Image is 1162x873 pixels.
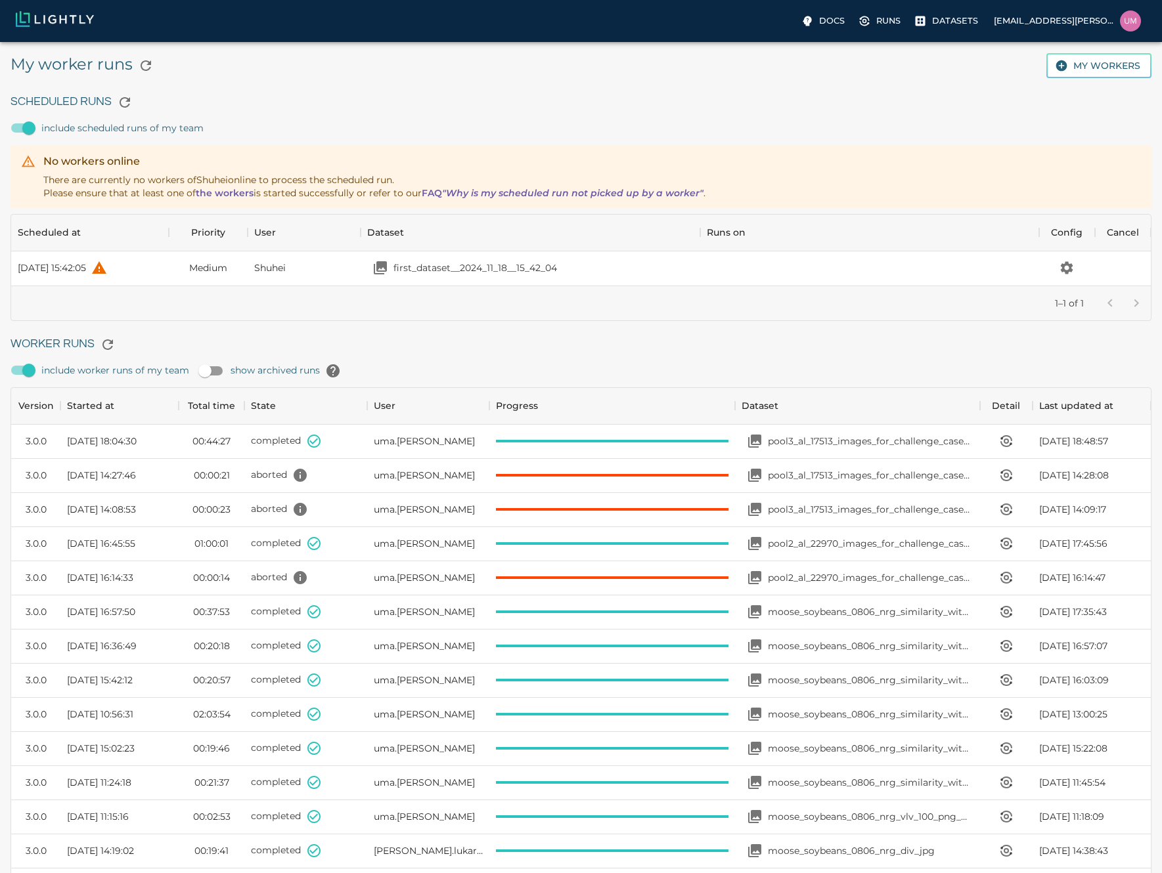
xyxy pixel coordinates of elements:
div: 3.0.0 [26,708,47,721]
span: [DATE] 14:38:43 [1039,844,1108,857]
button: Path '/input_mount/68cdc60713d61f048da9230b' does not exist. Please make sure to mount the dataso... [287,564,313,591]
p: Docs [819,14,845,27]
div: Priority [191,214,225,251]
i: "Why is my scheduled run not picked up by a worker" [442,187,704,199]
span: [DATE] 16:14:47 [1039,571,1106,584]
span: uma.govindarajan@bluerivertech.com (BlueRiverTech) [374,503,475,516]
span: uma.govindarajan@bluerivertech.com (BlueRiverTech) [374,605,475,618]
span: [DATE] 11:15:16 [67,810,129,823]
button: View worker run detail [993,701,1019,727]
button: State set to COMPLETED [301,803,327,830]
div: Last updated at [1033,387,1151,424]
button: help [320,358,346,384]
span: completed [251,844,301,856]
label: [EMAIL_ADDRESS][PERSON_NAME][DOMAIN_NAME]uma.govindarajan@bluerivertech.com [989,7,1146,35]
button: Open your dataset moose_soybeans_0806_nrg_vlv_100_png_without_metadata_increase_tile_rows [742,803,768,830]
span: [DATE] 16:14:33 [67,571,133,584]
a: Open your dataset moose_soybeans_0806_nrg_vlv_100_png_without_metadata_increase_tile_rowsmoose_so... [742,803,973,830]
button: State set to COMPLETED [301,701,327,727]
div: 3.0.0 [26,673,47,687]
span: completed [251,639,301,651]
div: No workers online [43,154,705,169]
div: Version [11,387,60,424]
label: Runs [855,11,906,32]
span: [DATE] 16:03:09 [1039,673,1109,687]
div: 3.0.0 [26,435,47,448]
span: uma.govindarajan@bluerivertech.com (BlueRiverTech) [374,810,475,823]
span: [DATE] 14:27:46 [67,469,136,482]
button: State set to COMPLETED [301,633,327,659]
button: Open your dataset first_dataset__2024_11_18__15_42_04 [367,255,393,281]
div: 3.0.0 [26,639,47,652]
time: 00:19:46 [193,742,230,755]
p: Datasets [932,14,978,27]
div: 3.0.0 [26,537,47,550]
button: State set to COMPLETED [301,838,327,864]
span: [DATE] 11:24:18 [67,776,131,789]
span: aborted [251,469,287,480]
div: Scheduled at [18,214,81,251]
span: include worker runs of my team [41,364,189,377]
time: 00:37:53 [193,605,230,618]
button: View worker run detail [993,530,1019,557]
div: User [374,387,395,424]
span: [DATE] 11:45:54 [1039,776,1106,789]
div: Version [18,387,54,424]
button: View worker run detail [993,735,1019,761]
a: Open your dataset moose_soybeans_0806_nrg_similarity_with_more_tiling_200moose_soybeans_0806_nrg_... [742,735,973,761]
div: Runs on [700,214,1039,251]
div: Runs on [707,214,746,251]
div: Cancel [1095,214,1151,251]
h6: Scheduled Runs [11,89,1151,116]
span: Shuhei Takahashi (BlueRiverTech) [254,261,286,274]
div: 3.0.0 [26,571,47,584]
div: Config [1051,214,1083,251]
span: uma.govindarajan@bluerivertech.com (BlueRiverTech) [374,537,475,550]
span: uma.govindarajan@bluerivertech.com (BlueRiverTech) [374,673,475,687]
div: 3.0.0 [26,742,47,755]
span: [DATE] 17:45:56 [1039,537,1107,550]
p: Runs [876,14,901,27]
button: State set to COMPLETED [301,599,327,625]
p: moose_soybeans_0806_nrg_similarity_with_more_tiling_2000_wo_tile_diversity [768,673,973,687]
p: moose_soybeans_0806_nrg_similarity_with_more_tiling [768,776,973,789]
button: Open your dataset pool2_al_22970_images_for_challenge_case_mining [742,530,768,557]
button: Open your dataset pool3_al_17513_images_for_challenge_case_mining [742,496,768,522]
div: 3.0.0 [26,469,47,482]
span: completed [251,435,301,446]
span: show archived runs [231,358,346,384]
time: 00:44:27 [192,435,231,448]
span: [DATE] 15:02:23 [67,742,135,755]
span: [DATE] 16:57:07 [1039,639,1107,652]
div: Progress [489,387,734,424]
div: 3.0.0 [26,605,47,618]
div: User [254,214,276,251]
button: View worker run detail [993,462,1019,488]
a: Open your dataset moose_soybeans_0806_nrg_div_jpgmoose_soybeans_0806_nrg_div_jpg [742,838,935,864]
time: 02:03:54 [193,708,231,721]
p: pool3_al_17513_images_for_challenge_case_mining [768,469,973,482]
span: include scheduled runs of my team [41,121,204,135]
span: [DATE] 15:42:12 [67,673,133,687]
span: completed [251,742,301,754]
button: My workers [1046,53,1151,79]
p: moose_soybeans_0806_nrg_vlv_100_png_without_metadata_increase_tile_rows [768,810,973,823]
button: View worker run detail [993,496,1019,522]
a: Datasets [911,11,983,32]
a: Open your dataset moose_soybeans_0806_nrg_similarity_with_more_tiling_2000_tile_diversitymoose_so... [742,701,973,727]
div: Started at [60,387,179,424]
div: Dataset [367,214,404,251]
a: Docs [798,11,850,32]
p: moose_soybeans_0806_nrg_similarity_with_less_tiling_2000_wo_tile_diversity [768,639,973,652]
button: View worker run detail [993,428,1019,454]
span: completed [251,810,301,822]
p: pool2_al_22970_images_for_challenge_case_mining [768,571,973,584]
span: completed [251,673,301,685]
span: [DATE] 10:56:31 [67,708,133,721]
button: Open your dataset moose_soybeans_0806_nrg_div_jpg [742,838,768,864]
div: Started at [67,387,114,424]
span: [DATE] 13:00:25 [1039,708,1107,721]
span: aborted [251,503,287,515]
